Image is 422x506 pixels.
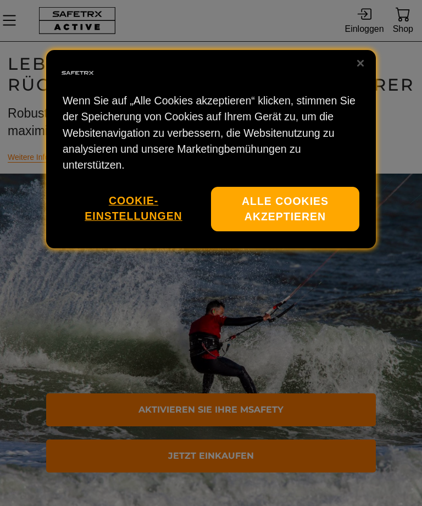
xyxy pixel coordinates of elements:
p: Wenn Sie auf „Alle Cookies akzeptieren“ klicken, stimmen Sie der Speicherung von Cookies auf Ihre... [63,93,359,173]
button: Cookie-Einstellungen [67,187,201,231]
button: Alle Cookies akzeptieren [211,187,359,232]
img: Firmenlogo [60,55,95,91]
div: Datenschutz [46,50,376,248]
button: Schließen [348,51,373,75]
